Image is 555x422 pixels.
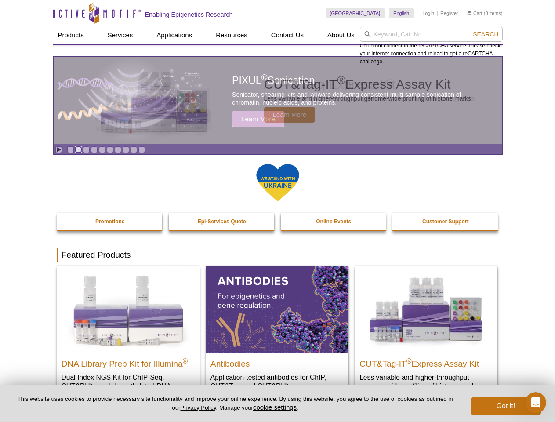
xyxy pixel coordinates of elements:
p: Dual Index NGS Kit for ChIP-Seq, CUT&RUN, and ds methylated DNA assays. [62,373,195,400]
a: Go to slide 7 [115,146,121,153]
a: Go to slide 5 [99,146,105,153]
a: Go to slide 9 [131,146,137,153]
a: Products [53,27,89,44]
a: Promotions [57,213,163,230]
h2: DNA Library Prep Kit for Illumina [62,355,195,368]
img: CUT&Tag-IT Express Assay Kit [82,52,227,149]
h2: Antibodies [210,355,344,368]
a: Contact Us [266,27,309,44]
a: Go to slide 3 [83,146,90,153]
input: Keyword, Cat. No. [360,27,503,42]
a: Go to slide 2 [75,146,82,153]
strong: Customer Support [422,218,468,225]
a: Customer Support [392,213,499,230]
a: DNA Library Prep Kit for Illumina DNA Library Prep Kit for Illumina® Dual Index NGS Kit for ChIP-... [57,266,200,408]
img: Your Cart [467,11,471,15]
a: Go to slide 6 [107,146,113,153]
a: Register [440,10,458,16]
a: Go to slide 10 [138,146,145,153]
button: Got it! [471,397,541,415]
a: Go to slide 8 [123,146,129,153]
div: Could not connect to the reCAPTCHA service. Please check your internet connection and reload to g... [360,27,503,65]
h2: Featured Products [57,248,498,262]
iframe: Intercom live chat [525,392,546,413]
sup: ® [183,357,188,364]
img: We Stand With Ukraine [256,163,300,202]
button: cookie settings [253,404,297,411]
sup: ® [337,74,345,86]
span: Learn More [264,107,316,123]
img: DNA Library Prep Kit for Illumina [57,266,200,352]
a: CUT&Tag-IT Express Assay Kit CUT&Tag-IT®Express Assay Kit Less variable and higher-throughput gen... [54,57,502,144]
a: About Us [322,27,360,44]
p: Less variable and higher-throughput genome-wide profiling of histone marks​. [359,373,493,391]
a: [GEOGRAPHIC_DATA] [326,8,385,18]
li: | [437,8,438,18]
strong: Online Events [316,218,351,225]
a: All Antibodies Antibodies Application-tested antibodies for ChIP, CUT&Tag, and CUT&RUN. [206,266,348,399]
a: Privacy Policy [180,404,216,411]
sup: ® [406,357,412,364]
a: Login [422,10,434,16]
a: Toggle autoplay [55,146,62,153]
a: Services [102,27,138,44]
article: CUT&Tag-IT Express Assay Kit [54,57,502,144]
a: Applications [151,27,197,44]
strong: Epi-Services Quote [198,218,246,225]
p: Application-tested antibodies for ChIP, CUT&Tag, and CUT&RUN. [210,373,344,391]
a: Online Events [281,213,387,230]
a: Cart [467,10,482,16]
img: All Antibodies [206,266,348,352]
p: Less variable and higher-throughput genome-wide profiling of histone marks [264,95,472,102]
a: Go to slide 4 [91,146,98,153]
img: CUT&Tag-IT® Express Assay Kit [355,266,497,352]
h2: CUT&Tag-IT Express Assay Kit [264,78,472,91]
h2: CUT&Tag-IT Express Assay Kit [359,355,493,368]
a: Go to slide 1 [67,146,74,153]
li: (0 items) [467,8,503,18]
a: Epi-Services Quote [169,213,275,230]
span: Search [473,31,498,38]
a: Resources [210,27,253,44]
p: This website uses cookies to provide necessary site functionality and improve your online experie... [14,395,456,412]
button: Search [470,30,501,38]
strong: Promotions [95,218,125,225]
h2: Enabling Epigenetics Research [145,11,233,18]
a: English [389,8,414,18]
a: CUT&Tag-IT® Express Assay Kit CUT&Tag-IT®Express Assay Kit Less variable and higher-throughput ge... [355,266,497,399]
